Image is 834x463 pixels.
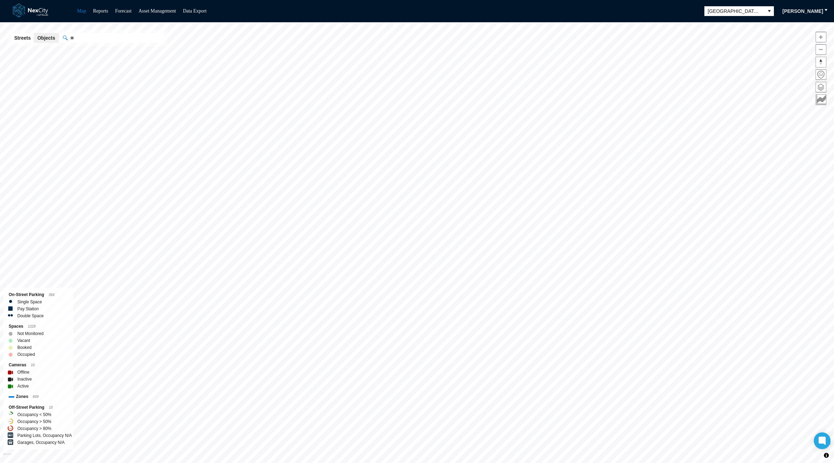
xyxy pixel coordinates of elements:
[816,32,826,42] span: Zoom in
[14,34,31,41] span: Streets
[765,6,774,16] button: select
[17,411,51,418] label: Occupancy < 50%
[816,44,826,55] button: Zoom out
[93,8,108,14] a: Reports
[115,8,131,14] a: Forecast
[17,298,42,305] label: Single Space
[17,383,29,390] label: Active
[49,406,53,409] span: 15
[17,312,43,319] label: Double Space
[778,6,828,17] button: [PERSON_NAME]
[9,361,68,369] div: Cameras
[17,337,30,344] label: Vacant
[816,94,826,105] button: Key metrics
[77,8,86,14] a: Map
[17,425,51,432] label: Occupancy > 80%
[17,418,51,425] label: Occupancy > 50%
[3,453,11,461] a: Mapbox homepage
[824,452,828,459] span: Toggle attribution
[11,33,34,43] button: Streets
[37,34,55,41] span: Objects
[28,325,35,328] span: 1329
[183,8,206,14] a: Data Export
[822,451,831,460] button: Toggle attribution
[9,291,68,298] div: On-Street Parking
[17,432,72,439] label: Parking Lots, Occupancy N/A
[816,69,826,80] button: Home
[33,395,39,399] span: 809
[31,363,35,367] span: 10
[816,32,826,42] button: Zoom in
[139,8,176,14] a: Asset Management
[9,393,68,400] div: Zones
[49,293,55,297] span: 364
[816,45,826,55] span: Zoom out
[9,404,68,411] div: Off-Street Parking
[17,369,29,376] label: Offline
[17,344,32,351] label: Booked
[816,57,826,67] span: Reset bearing to north
[17,376,32,383] label: Inactive
[17,439,65,446] label: Garages, Occupancy N/A
[816,57,826,67] button: Reset bearing to north
[17,305,39,312] label: Pay Station
[17,351,35,358] label: Occupied
[783,8,823,15] span: [PERSON_NAME]
[708,8,761,15] span: [GEOGRAPHIC_DATA][PERSON_NAME]
[34,33,58,43] button: Objects
[9,323,68,330] div: Spaces
[816,82,826,93] button: Layers management
[17,330,43,337] label: Not Monitored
